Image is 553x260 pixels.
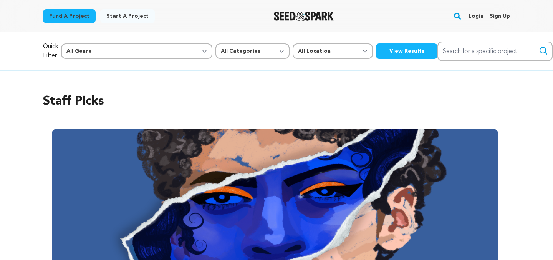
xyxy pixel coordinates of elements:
[469,10,483,22] a: Login
[274,12,334,21] a: Seed&Spark Homepage
[376,43,437,59] button: View Results
[437,42,553,61] input: Search for a specific project
[274,12,334,21] img: Seed&Spark Logo Dark Mode
[490,10,510,22] a: Sign up
[43,92,510,111] h2: Staff Picks
[43,42,58,60] p: Quick Filter
[43,9,96,23] a: Fund a project
[100,9,155,23] a: Start a project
